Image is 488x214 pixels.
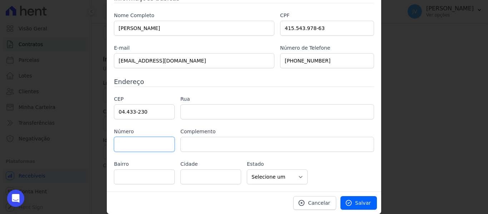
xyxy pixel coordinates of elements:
[114,77,374,86] h3: Endereço
[114,160,175,168] label: Bairro
[7,190,24,207] div: Open Intercom Messenger
[355,199,371,206] span: Salvar
[280,44,374,52] label: Número de Telefone
[114,44,274,52] label: E-mail
[180,128,374,135] label: Complemento
[180,160,241,168] label: Cidade
[114,95,175,103] label: CEP
[114,104,175,119] input: 00.000-000
[114,128,175,135] label: Número
[293,196,336,210] a: Cancelar
[247,160,308,168] label: Estado
[308,199,330,206] span: Cancelar
[340,196,377,210] a: Salvar
[180,95,374,103] label: Rua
